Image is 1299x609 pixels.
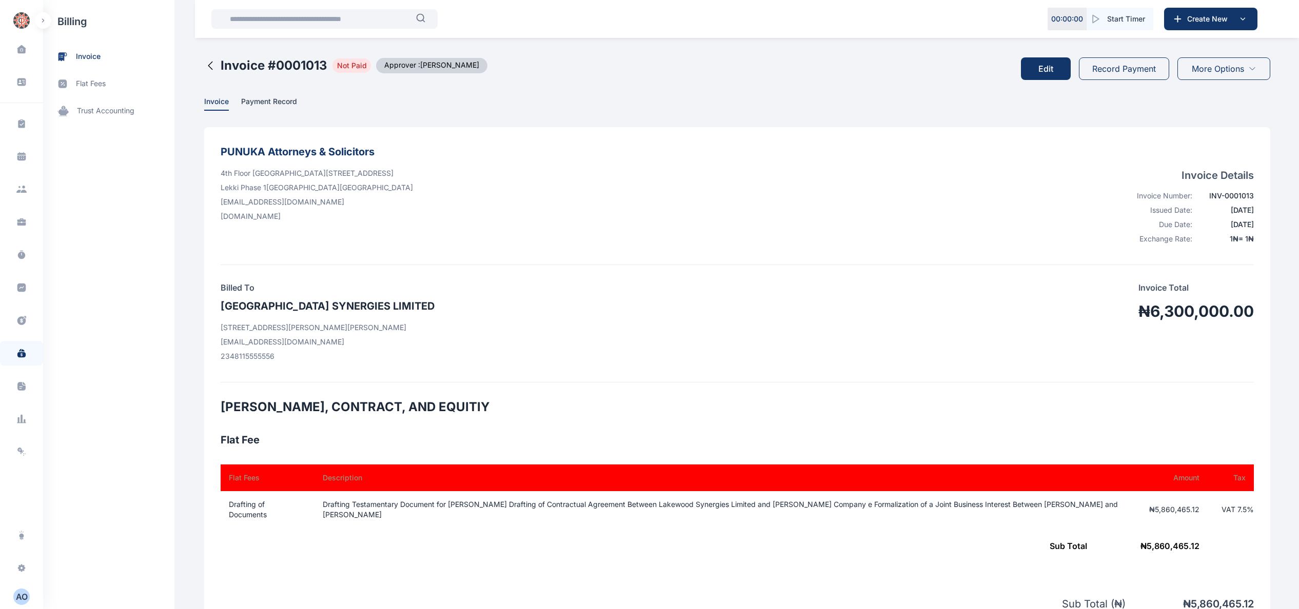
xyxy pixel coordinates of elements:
span: Approver : [PERSON_NAME] [376,58,487,73]
td: Drafting Testamentary Document for [PERSON_NAME] Drafting of Contractual Agreement Between Lakewo... [310,491,1141,528]
th: Flat Fees [221,464,310,491]
div: Invoice Number: [1126,191,1192,201]
span: Create New [1183,14,1236,24]
h3: Flat Fee [221,432,1254,448]
h3: [GEOGRAPHIC_DATA] SYNERGIES LIMITED [221,298,435,314]
h4: Invoice Details [1126,168,1254,182]
td: ₦5,860,465.12 [1141,491,1208,528]
p: [STREET_ADDRESS][PERSON_NAME][PERSON_NAME] [221,322,435,333]
div: Due Date: [1126,219,1192,230]
a: trust accounting [43,97,174,125]
span: trust accounting [77,106,134,116]
div: A O [13,591,30,603]
td: ₦ 5,860,465.12 [221,528,1208,564]
th: Amount [1141,464,1208,491]
span: Payment Record [241,97,297,108]
a: Edit [1021,49,1079,88]
p: 00 : 00 : 00 [1051,14,1083,24]
th: Description [310,464,1141,491]
p: Lekki Phase 1 [GEOGRAPHIC_DATA] [GEOGRAPHIC_DATA] [221,182,413,193]
span: flat fees [76,78,106,89]
td: VAT 7.5 % [1208,491,1254,528]
button: AO [6,588,37,605]
p: Invoice Total [1138,281,1254,294]
th: Tax [1208,464,1254,491]
div: [DATE] [1198,205,1254,215]
a: Record Payment [1079,49,1169,88]
button: Record Payment [1079,57,1169,80]
span: Start Timer [1107,14,1145,24]
p: [DOMAIN_NAME] [221,211,413,221]
td: Drafting of Documents [221,491,310,528]
div: INV-0001013 [1198,191,1254,201]
button: Create New [1164,8,1257,30]
h1: ₦6,300,000.00 [1138,302,1254,320]
p: 2348115555556 [221,351,435,361]
span: More Options [1192,63,1244,75]
div: 1 ₦ = 1 ₦ [1198,234,1254,244]
span: Not Paid [332,58,371,73]
button: Start Timer [1087,8,1153,30]
button: AO [13,588,30,605]
h2: [PERSON_NAME], CONTRACT, AND EQUITIY [221,399,1254,415]
h2: Invoice # 0001013 [221,57,327,74]
a: invoice [43,43,174,70]
div: Exchange Rate: [1126,234,1192,244]
span: Sub Total [1050,541,1087,551]
p: [EMAIL_ADDRESS][DOMAIN_NAME] [221,337,435,347]
button: Edit [1021,57,1071,80]
h3: PUNUKA Attorneys & Solicitors [221,144,375,160]
span: Invoice [204,97,229,108]
span: invoice [76,51,101,62]
div: [DATE] [1198,219,1254,230]
h4: Billed To [221,281,435,294]
div: Issued Date: [1126,205,1192,215]
a: flat fees [43,70,174,97]
p: [EMAIL_ADDRESS][DOMAIN_NAME] [221,197,413,207]
p: 4th Floor [GEOGRAPHIC_DATA][STREET_ADDRESS] [221,168,413,178]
